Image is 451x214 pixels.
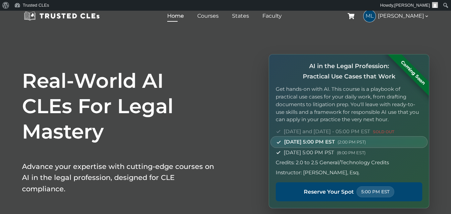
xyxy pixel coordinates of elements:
[304,188,354,196] span: Reserve Your Spot
[337,150,366,155] span: (8:00 PM EST)
[394,3,430,8] span: [PERSON_NAME]
[284,138,366,146] span: [DATE] 5:00 PM EST
[276,169,360,177] span: Instructor: [PERSON_NAME], Esq.
[284,128,394,136] span: [DATE] and [DATE] - 05:00 PM EST
[284,149,366,157] span: [DATE] 5:00 PM PST
[196,11,220,21] a: Courses
[166,11,186,21] a: Home
[364,10,376,22] span: ML
[22,161,216,195] p: Advance your expertise with cutting-edge courses on AI in the legal profession, designed for CLE ...
[276,85,422,124] p: Get hands-on with AI. This course is a playbook of practical use cases for your daily work, from ...
[387,46,439,99] div: Coming Soon
[276,182,422,201] a: Reserve Your Spot 5:00 PM EST
[337,140,366,145] span: (2:00 PM PST)
[276,61,422,81] h4: AI in the Legal Profession: Practical Use Cases that Work
[276,159,389,167] span: Credits: 2.0 to 2.5 General/Technology Credits
[230,11,251,21] a: States
[357,186,394,197] span: 5:00 PM EST
[261,11,283,21] a: Faculty
[22,11,102,21] img: Trusted CLEs
[22,68,216,144] h1: Real-World AI CLEs For Legal Mastery
[378,12,429,20] span: [PERSON_NAME]
[373,129,394,134] span: SOLD OUT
